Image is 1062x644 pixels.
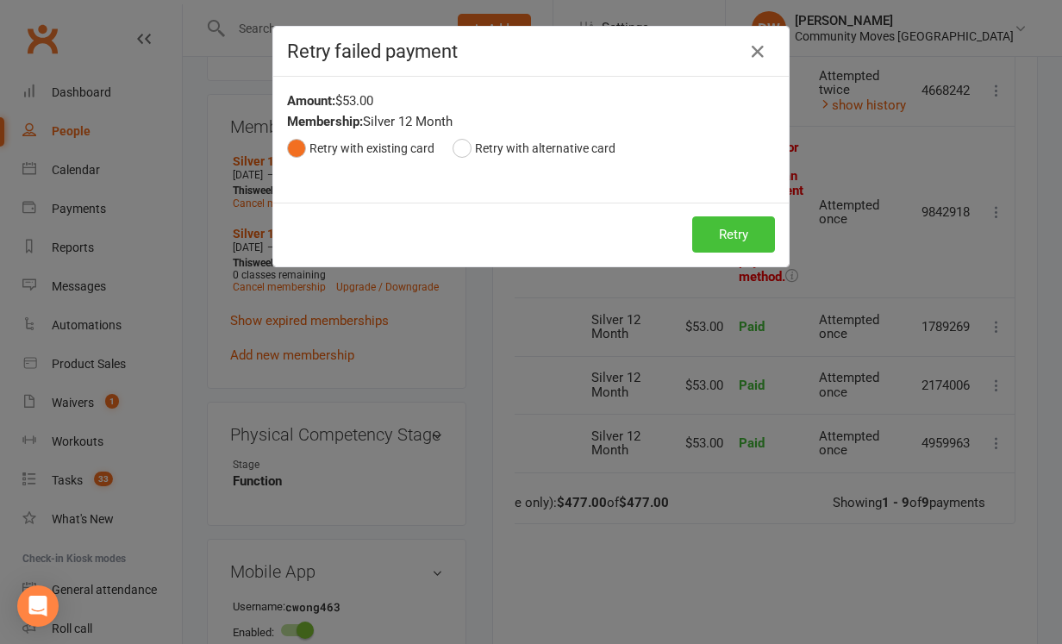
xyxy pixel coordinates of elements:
h4: Retry failed payment [287,41,775,62]
strong: Amount: [287,93,335,109]
button: Retry with existing card [287,132,434,165]
strong: Membership: [287,114,363,129]
button: Retry with alternative card [453,132,615,165]
div: Open Intercom Messenger [17,585,59,627]
button: Close [744,38,772,66]
div: $53.00 [287,91,775,111]
button: Retry [692,216,775,253]
div: Silver 12 Month [287,111,775,132]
